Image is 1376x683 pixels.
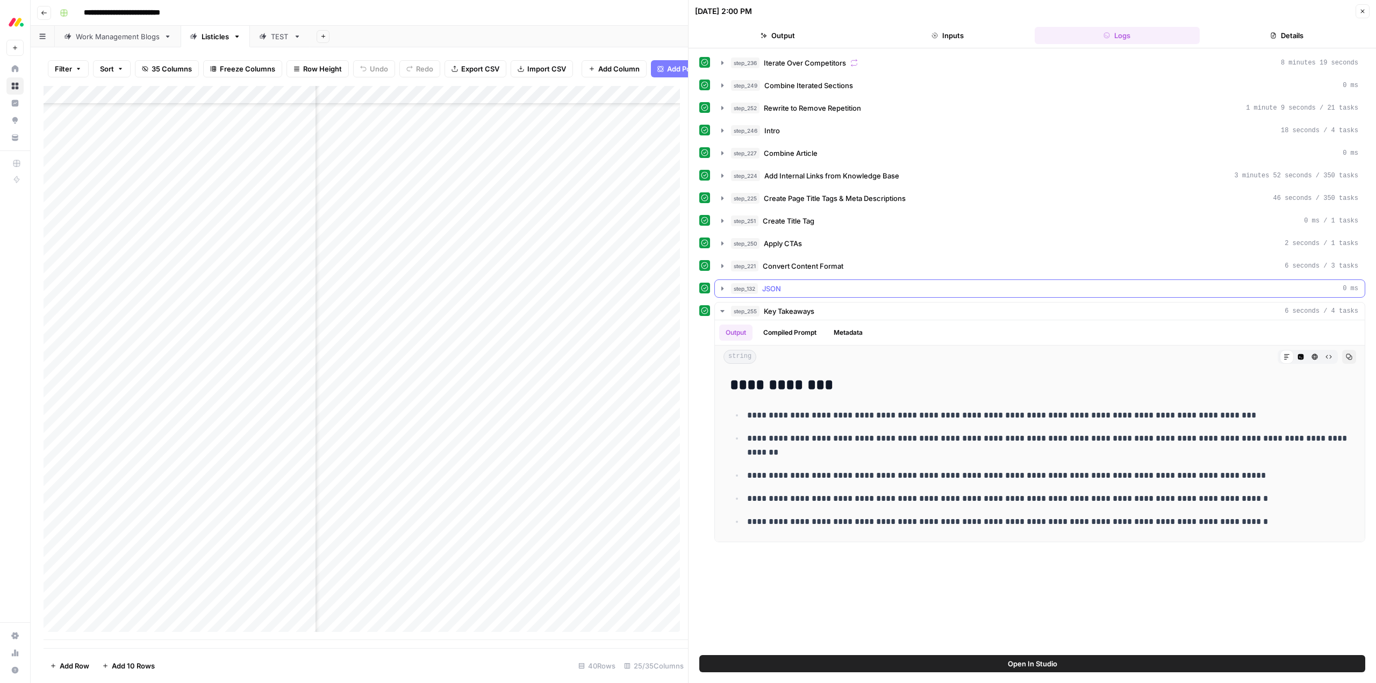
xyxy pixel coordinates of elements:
[731,125,760,136] span: step_246
[827,325,869,341] button: Metadata
[731,238,759,249] span: step_250
[203,60,282,77] button: Freeze Columns
[286,60,349,77] button: Row Height
[370,63,388,74] span: Undo
[48,60,89,77] button: Filter
[574,657,620,674] div: 40 Rows
[715,54,1365,71] button: 8 minutes 19 seconds
[1235,171,1358,181] span: 3 minutes 52 seconds / 350 tasks
[76,31,160,42] div: Work Management Blogs
[731,215,758,226] span: step_251
[620,657,688,674] div: 25/35 Columns
[715,280,1365,297] button: 0 ms
[731,148,759,159] span: step_227
[1304,216,1358,226] span: 0 ms / 1 tasks
[764,57,846,68] span: Iterate Over Competitors
[764,103,861,113] span: Rewrite to Remove Repetition
[764,125,780,136] span: Intro
[1343,284,1358,293] span: 0 ms
[93,60,131,77] button: Sort
[6,12,26,32] img: Monday.com Logo
[731,57,759,68] span: step_236
[135,60,199,77] button: 35 Columns
[731,80,760,91] span: step_249
[695,27,861,44] button: Output
[715,99,1365,117] button: 1 minute 9 seconds / 21 tasks
[1285,239,1358,248] span: 2 seconds / 1 tasks
[715,235,1365,252] button: 2 seconds / 1 tasks
[731,306,759,317] span: step_255
[181,26,250,47] a: Listicles
[6,77,24,95] a: Browse
[731,103,759,113] span: step_252
[100,63,114,74] span: Sort
[271,31,289,42] div: TEST
[764,238,802,249] span: Apply CTAs
[445,60,506,77] button: Export CSV
[1204,27,1370,44] button: Details
[763,215,814,226] span: Create Title Tag
[598,63,640,74] span: Add Column
[667,63,726,74] span: Add Power Agent
[695,6,752,17] div: [DATE] 2:00 PM
[250,26,310,47] a: TEST
[96,657,161,674] button: Add 10 Rows
[6,662,24,679] button: Help + Support
[60,660,89,671] span: Add Row
[719,325,752,341] button: Output
[715,257,1365,275] button: 6 seconds / 3 tasks
[1246,103,1358,113] span: 1 minute 9 seconds / 21 tasks
[715,303,1365,320] button: 6 seconds / 4 tasks
[1343,81,1358,90] span: 0 ms
[715,145,1365,162] button: 0 ms
[763,261,843,271] span: Convert Content Format
[1273,193,1358,203] span: 46 seconds / 350 tasks
[723,350,756,364] span: string
[416,63,433,74] span: Redo
[461,63,499,74] span: Export CSV
[757,325,823,341] button: Compiled Prompt
[582,60,647,77] button: Add Column
[6,129,24,146] a: Your Data
[353,60,395,77] button: Undo
[220,63,275,74] span: Freeze Columns
[1008,658,1057,669] span: Open In Studio
[764,193,906,204] span: Create Page Title Tags & Meta Descriptions
[651,60,732,77] button: Add Power Agent
[399,60,440,77] button: Redo
[715,122,1365,139] button: 18 seconds / 4 tasks
[699,655,1365,672] button: Open In Studio
[1281,126,1358,135] span: 18 seconds / 4 tasks
[715,212,1365,229] button: 0 ms / 1 tasks
[202,31,229,42] div: Listicles
[715,77,1365,94] button: 0 ms
[152,63,192,74] span: 35 Columns
[764,170,899,181] span: Add Internal Links from Knowledge Base
[1035,27,1200,44] button: Logs
[1281,58,1358,68] span: 8 minutes 19 seconds
[731,283,758,294] span: step_132
[511,60,573,77] button: Import CSV
[6,95,24,112] a: Insights
[715,190,1365,207] button: 46 seconds / 350 tasks
[1285,261,1358,271] span: 6 seconds / 3 tasks
[527,63,566,74] span: Import CSV
[865,27,1030,44] button: Inputs
[764,80,853,91] span: Combine Iterated Sections
[715,320,1365,542] div: 6 seconds / 4 tasks
[6,627,24,644] a: Settings
[731,170,760,181] span: step_224
[55,26,181,47] a: Work Management Blogs
[6,60,24,77] a: Home
[44,657,96,674] button: Add Row
[764,148,818,159] span: Combine Article
[55,63,72,74] span: Filter
[6,9,24,35] button: Workspace: Monday.com
[762,283,781,294] span: JSON
[764,306,814,317] span: Key Takeaways
[1285,306,1358,316] span: 6 seconds / 4 tasks
[731,193,759,204] span: step_225
[715,167,1365,184] button: 3 minutes 52 seconds / 350 tasks
[112,660,155,671] span: Add 10 Rows
[6,644,24,662] a: Usage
